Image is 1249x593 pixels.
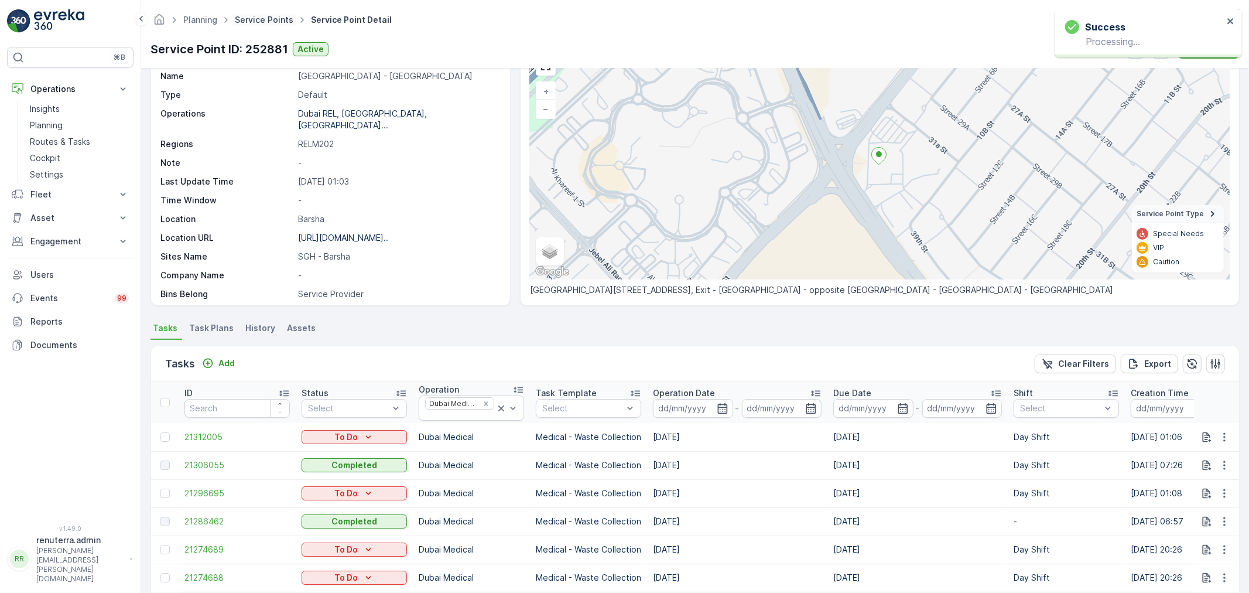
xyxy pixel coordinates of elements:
[36,534,124,546] p: renuterra.admin
[302,543,407,557] button: To Do
[287,322,316,334] span: Assets
[293,42,328,56] button: Active
[30,83,110,95] p: Operations
[530,451,647,479] td: Medical - Waste Collection
[7,77,134,101] button: Operations
[298,89,498,101] p: Default
[413,507,530,536] td: Dubai Medical
[184,399,290,418] input: Search
[1153,243,1164,253] p: VIP
[30,120,63,131] p: Planning
[184,387,193,399] p: ID
[25,134,134,150] a: Routes & Tasks
[298,233,388,243] p: [URL][DOMAIN_NAME]..
[160,157,293,169] p: Note
[331,516,377,527] p: Completed
[1144,358,1171,370] p: Export
[298,288,498,300] p: Service Provider
[302,514,407,529] button: Completed
[302,387,328,399] p: Status
[297,43,324,55] p: Active
[426,398,479,409] div: Dubai Medical
[30,269,129,281] p: Users
[30,189,110,200] p: Fleet
[218,357,235,369] p: Add
[184,431,290,443] a: 21312005
[183,15,217,25] a: Planning
[197,356,239,370] button: Add
[7,206,134,230] button: Asset
[1008,564,1125,592] td: Day Shift
[1153,229,1204,238] p: Special Needs
[1065,36,1223,47] p: Processing...
[827,507,1008,536] td: [DATE]
[184,572,290,584] a: 21274688
[160,461,170,470] div: Toggle Row Selected
[25,150,134,166] a: Cockpit
[298,70,498,82] p: [GEOGRAPHIC_DATA] - [GEOGRAPHIC_DATA]
[334,431,358,443] p: To Do
[742,399,822,418] input: dd/mm/yyyy
[647,564,827,592] td: [DATE]
[419,384,459,396] p: Operation
[537,238,563,264] a: Layers
[413,479,530,507] td: Dubai Medical
[1121,355,1178,373] button: Export
[530,564,647,592] td: Medical - Waste Collection
[922,399,1002,418] input: dd/mm/yyyy
[334,572,358,584] p: To Do
[536,387,597,399] p: Task Template
[309,14,394,26] span: Service Point Detail
[530,284,1230,296] p: [GEOGRAPHIC_DATA][STREET_ADDRESS], Exit - [GEOGRAPHIC_DATA] - opposite [GEOGRAPHIC_DATA] - [GEOGR...
[1008,507,1125,536] td: -
[298,270,498,281] p: -
[153,322,177,334] span: Tasks
[7,183,134,206] button: Fleet
[160,195,293,206] p: Time Window
[153,18,166,28] a: Homepage
[30,136,90,148] p: Routes & Tasks
[7,333,134,357] a: Documents
[7,534,134,584] button: RRrenuterra.admin[PERSON_NAME][EMAIL_ADDRESS][PERSON_NAME][DOMAIN_NAME]
[184,516,290,527] a: 21286462
[114,53,125,62] p: ⌘B
[117,294,126,303] p: 99
[298,176,498,188] p: [DATE] 01:03
[647,507,827,536] td: [DATE]
[1035,355,1116,373] button: Clear Filters
[302,571,407,585] button: To Do
[827,564,1008,592] td: [DATE]
[235,15,293,25] a: Service Points
[160,270,293,281] p: Company Name
[7,525,134,532] span: v 1.49.0
[7,287,134,310] a: Events99
[160,213,293,225] p: Location
[298,138,498,150] p: RELM202
[1132,205,1224,223] summary: Service Point Type
[160,70,293,82] p: Name
[827,423,1008,451] td: [DATE]
[302,486,407,500] button: To Do
[833,387,871,399] p: Due Date
[1153,257,1179,267] p: Caution
[647,423,827,451] td: [DATE]
[298,251,498,263] p: SGH - Barsha
[7,263,134,287] a: Users
[184,488,290,499] span: 21296695
[1085,20,1125,34] h3: Success
[1008,423,1125,451] td: Day Shift
[245,322,275,334] span: History
[827,536,1008,564] td: [DATE]
[36,546,124,584] p: [PERSON_NAME][EMAIL_ADDRESS][PERSON_NAME][DOMAIN_NAME]
[1137,209,1204,219] span: Service Point Type
[653,399,733,418] input: dd/mm/yyyy
[530,536,647,564] td: Medical - Waste Collection
[413,451,530,479] td: Dubai Medical
[160,288,293,300] p: Bins Belong
[1008,536,1125,564] td: Day Shift
[184,459,290,471] a: 21306055
[298,213,498,225] p: Barsha
[413,564,530,592] td: Dubai Medical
